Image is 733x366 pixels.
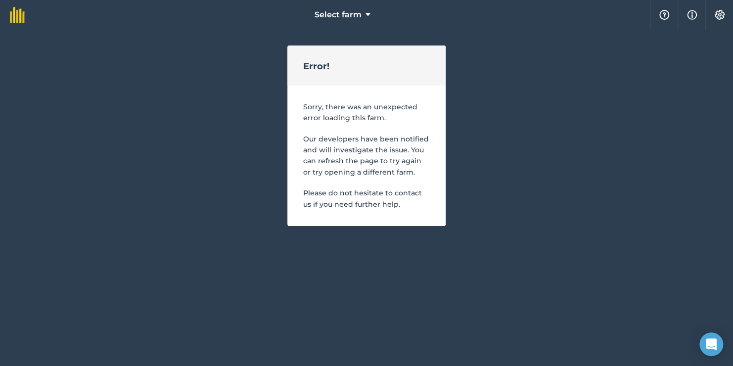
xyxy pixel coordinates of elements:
img: A cog icon [714,10,726,20]
img: svg+xml;base64,PHN2ZyB4bWxucz0iaHR0cDovL3d3dy53My5vcmcvMjAwMC9zdmciIHdpZHRoPSIxNyIgaGVpZ2h0PSIxNy... [687,9,697,21]
p: Our developers have been notified and will investigate the issue. You can refresh the page to try... [303,134,430,178]
h2: Error! [303,59,329,74]
p: Sorry, there was an unexpected error loading this farm. [303,101,430,124]
div: Open Intercom Messenger [699,332,723,356]
img: fieldmargin Logo [10,7,25,23]
p: Please do not hesitate to contact us if you need further help. [303,187,430,210]
img: A question mark icon [658,10,670,20]
span: Select farm [314,9,361,21]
